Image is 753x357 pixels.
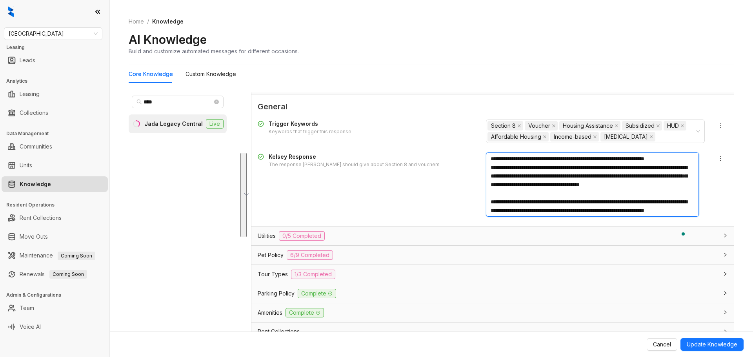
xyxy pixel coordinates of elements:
li: Units [2,158,108,173]
div: AmenitiesComplete [251,303,734,322]
div: Parking PolicyComplete [251,284,734,303]
span: collapsed [723,233,728,238]
div: Trigger Keywords [269,120,351,128]
div: Pet Policy6/9 Completed [251,246,734,265]
span: Income-based [550,132,599,141]
a: Voice AI [20,319,41,335]
span: Coming Soon [49,270,87,279]
h3: Admin & Configurations [6,292,109,299]
li: Leasing [2,86,108,102]
span: Parking Policy [258,289,295,298]
a: Leasing [20,86,40,102]
span: collapsed [723,252,728,257]
li: Renewals [2,266,108,282]
h3: Analytics [6,78,109,85]
span: Section 8 [487,121,523,130]
a: Collections [20,105,48,121]
span: Knowledge [152,18,184,25]
span: Pet Policy [258,251,284,259]
span: 1/3 Completed [291,270,335,279]
span: Utilities [258,232,276,240]
div: Jada Legacy Central [144,120,203,128]
h3: Data Management [6,130,109,137]
span: HUD [664,121,686,130]
span: Coming Soon [58,252,95,260]
div: Kelsey Response [269,152,440,161]
li: / [147,17,149,26]
span: close [517,124,521,128]
span: close [615,124,618,128]
span: Rent Collections [258,327,300,336]
span: close [552,124,556,128]
span: close [680,124,684,128]
span: Subsidized [626,121,655,130]
li: Knowledge [2,176,108,192]
img: logo [8,6,14,17]
span: close-circle [214,100,219,104]
span: Housing Assistance [563,121,613,130]
textarea: To enrich screen reader interactions, please activate Accessibility in Grammarly extension settings [486,152,699,217]
span: Amenities [258,308,282,317]
a: Rent Collections [20,210,62,226]
a: Leads [20,53,35,68]
a: RenewalsComing Soon [20,266,87,282]
a: Units [20,158,32,173]
span: close [649,135,653,139]
a: Knowledge [20,176,51,192]
li: Maintenance [2,248,108,263]
span: Income-based [554,132,591,141]
span: 0/5 Completed [279,231,325,241]
div: Utilities0/5 Completed [251,227,734,245]
span: [MEDICAL_DATA] [604,132,648,141]
li: Team [2,300,108,316]
div: Keywords that trigger this response [269,128,351,136]
li: Leads [2,53,108,68]
span: Complete [298,289,336,298]
a: Communities [20,139,52,154]
div: Custom Knowledge [186,70,236,78]
span: collapsed [723,329,728,334]
span: collapsed [723,272,728,276]
a: Home [127,17,146,26]
span: search [136,99,142,105]
div: Build and customize automated messages for different occasions. [129,47,299,55]
h2: AI Knowledge [129,32,207,47]
span: Subsidized [622,121,662,130]
span: General [258,101,728,113]
div: Core Knowledge [129,70,173,78]
span: 6/9 Completed [287,250,333,260]
span: Affordable Housing [491,132,541,141]
div: Rent Collections [251,323,734,341]
span: Housing Assistance [559,121,620,130]
li: Move Outs [2,229,108,245]
span: Voucher [525,121,558,130]
div: Tour Types1/3 Completed [251,265,734,284]
span: close [656,124,660,128]
div: The response [PERSON_NAME] should give about Section 8 and vouchers [269,161,440,169]
span: close [543,135,547,139]
span: Section 8 [491,121,516,130]
li: Rent Collections [2,210,108,226]
span: Low-income [600,132,655,141]
span: collapsed [723,291,728,295]
span: more [717,156,724,162]
h3: Resident Operations [6,201,109,208]
li: Voice AI [2,319,108,335]
h3: Leasing [6,44,109,51]
span: collapsed [723,310,728,315]
span: Voucher [528,121,550,130]
a: Move Outs [20,229,48,245]
span: Tour Types [258,270,288,279]
span: Affordable Housing [487,132,549,141]
span: close [593,135,597,139]
span: Complete [286,308,324,317]
span: more [717,123,724,129]
li: Communities [2,139,108,154]
span: HUD [667,121,679,130]
span: Fairfield [9,28,98,40]
a: Team [20,300,34,316]
li: Collections [2,105,108,121]
span: Live [206,119,224,129]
